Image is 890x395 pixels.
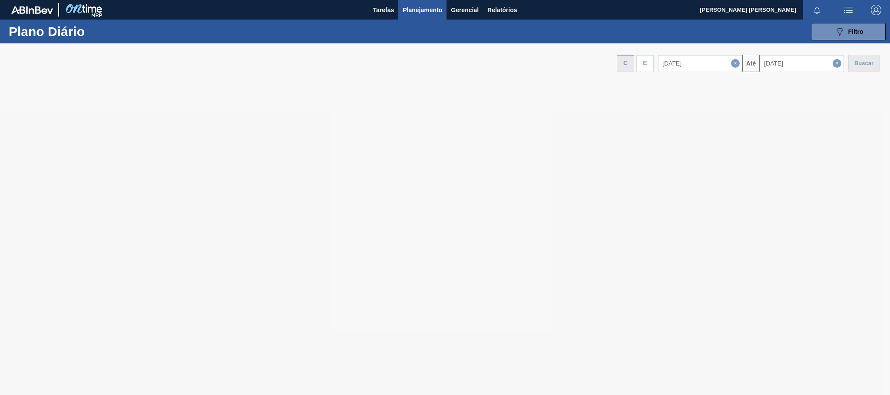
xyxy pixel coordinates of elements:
img: TNhmsLtSVTkK8tSr43FrP2fwEKptu5GPRR3wAAAABJRU5ErkJggg== [11,6,53,14]
button: Filtro [812,23,886,40]
span: Planejamento [403,5,442,15]
span: Tarefas [373,5,394,15]
h1: Plano Diário [9,26,161,36]
span: Relatórios [487,5,517,15]
span: Filtro [848,28,864,35]
img: Logout [871,5,881,15]
button: Notificações [803,4,831,16]
span: Gerencial [451,5,479,15]
img: userActions [843,5,854,15]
